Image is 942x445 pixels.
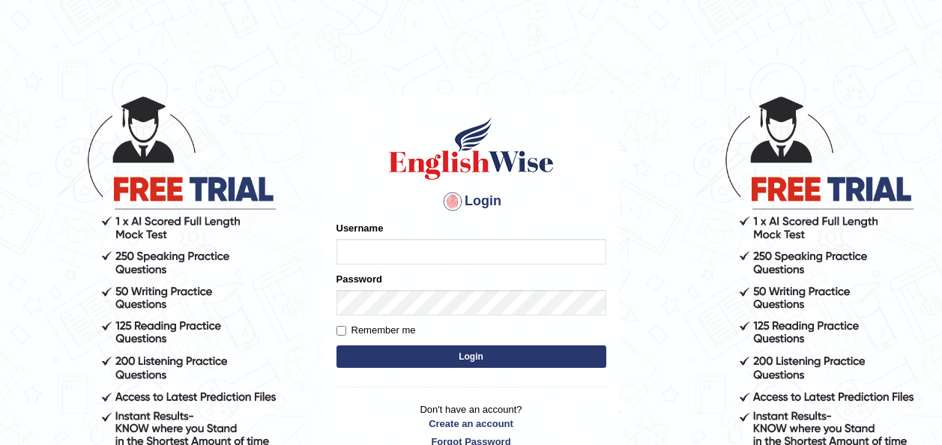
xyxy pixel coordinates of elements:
label: Remember me [336,323,416,338]
label: Username [336,221,384,235]
button: Login [336,345,606,368]
input: Remember me [336,326,346,336]
label: Password [336,272,382,286]
img: Logo of English Wise sign in for intelligent practice with AI [386,115,557,182]
h4: Login [336,190,606,214]
a: Create an account [336,417,606,431]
